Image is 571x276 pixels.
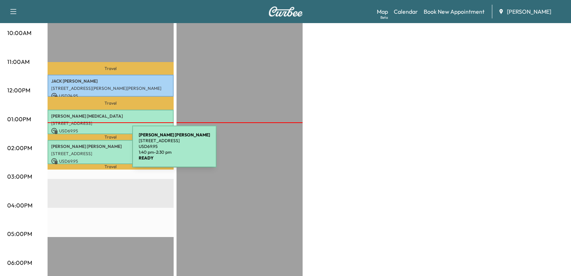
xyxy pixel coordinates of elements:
p: USD 69.95 [51,158,170,165]
p: 06:00PM [7,258,32,267]
p: 12:00PM [7,86,30,95]
b: READY [139,155,153,161]
p: USD 69.95 [139,144,210,149]
p: 1:40 pm - 2:30 pm [139,149,210,155]
p: 01:00PM [7,115,31,123]
a: Book New Appointment [424,7,485,16]
p: [PERSON_NAME] [MEDICAL_DATA] [51,113,170,119]
p: [STREET_ADDRESS] [139,138,210,144]
p: 04:00PM [7,201,32,210]
p: [STREET_ADDRESS] [51,121,170,126]
p: USD 24.95 [51,93,170,99]
b: [PERSON_NAME] [PERSON_NAME] [139,132,210,137]
p: 02:00PM [7,144,32,152]
p: Travel [48,97,174,110]
p: [STREET_ADDRESS] [51,151,170,157]
img: Curbee Logo [268,6,303,17]
p: USD 69.95 [51,128,170,134]
p: JACK [PERSON_NAME] [51,78,170,84]
p: [PERSON_NAME] [PERSON_NAME] [51,144,170,149]
p: [STREET_ADDRESS][PERSON_NAME][PERSON_NAME] [51,86,170,91]
p: Travel [48,62,174,75]
p: 03:00PM [7,172,32,181]
a: Calendar [394,7,418,16]
div: Beta [380,15,388,20]
p: 10:00AM [7,29,31,37]
a: MapBeta [377,7,388,16]
p: Travel [48,164,174,170]
span: [PERSON_NAME] [507,7,551,16]
p: 11:00AM [7,57,30,66]
p: 05:00PM [7,229,32,238]
p: Travel [48,134,174,140]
